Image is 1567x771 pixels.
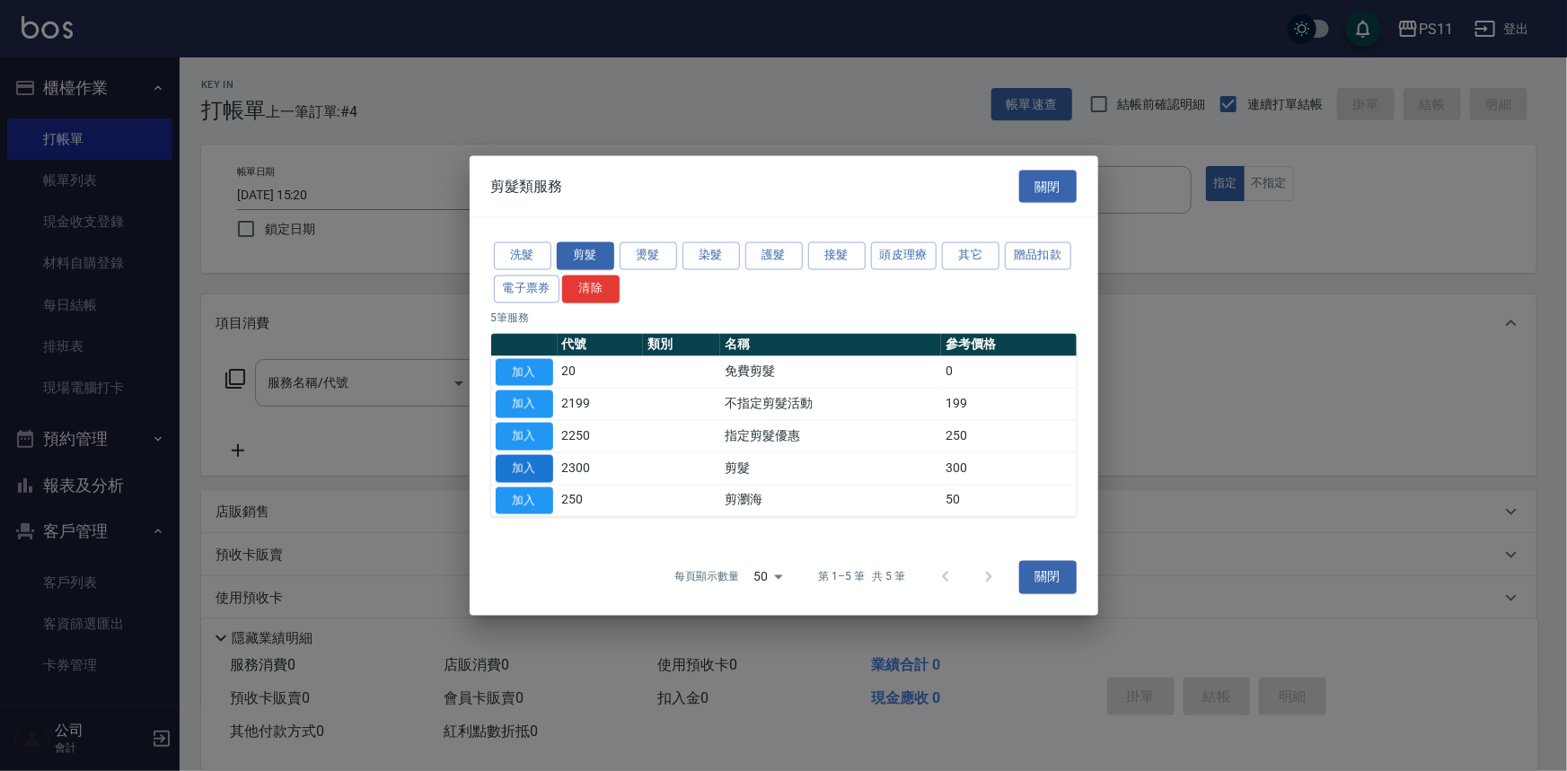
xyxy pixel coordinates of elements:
[494,242,551,270] button: 洗髮
[558,388,643,420] td: 2199
[720,356,941,389] td: 免費剪髮
[1019,561,1077,594] button: 關閉
[558,333,643,356] th: 代號
[674,569,739,585] p: 每頁顯示數量
[496,390,553,418] button: 加入
[496,358,553,386] button: 加入
[746,553,789,601] div: 50
[496,454,553,482] button: 加入
[871,242,938,270] button: 頭皮理療
[1005,242,1071,270] button: 贈品扣款
[941,485,1076,517] td: 50
[941,333,1076,356] th: 參考價格
[720,485,941,517] td: 剪瀏海
[720,452,941,485] td: 剪髮
[941,452,1076,485] td: 300
[496,486,553,514] button: 加入
[941,356,1076,389] td: 0
[942,242,999,270] button: 其它
[558,452,643,485] td: 2300
[720,388,941,420] td: 不指定剪髮活動
[491,177,563,195] span: 剪髮類服務
[494,275,560,302] button: 電子票券
[491,310,1077,326] p: 5 筆服務
[720,333,941,356] th: 名稱
[682,242,740,270] button: 染髮
[941,388,1076,420] td: 199
[620,242,677,270] button: 燙髮
[1019,170,1077,203] button: 關閉
[558,485,643,517] td: 250
[558,420,643,452] td: 2250
[720,420,941,452] td: 指定剪髮優惠
[496,423,553,451] button: 加入
[941,420,1076,452] td: 250
[558,356,643,389] td: 20
[818,569,905,585] p: 第 1–5 筆 共 5 筆
[643,333,721,356] th: 類別
[745,242,803,270] button: 護髮
[808,242,866,270] button: 接髮
[557,242,614,270] button: 剪髮
[562,275,620,302] button: 清除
